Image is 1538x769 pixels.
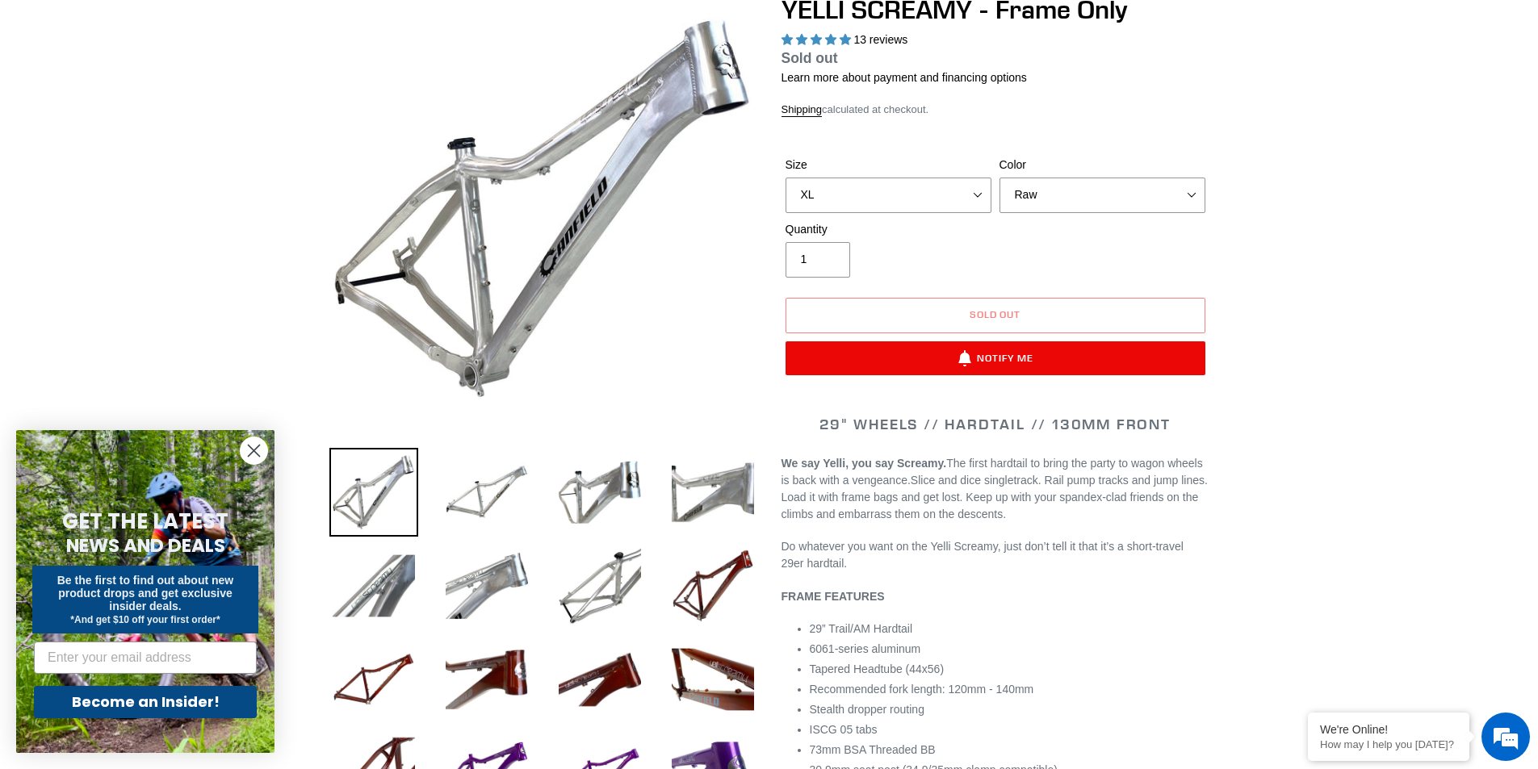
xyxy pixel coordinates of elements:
img: Load image into Gallery viewer, YELLI SCREAMY - Frame Only [668,541,757,630]
span: Stealth dropper routing [810,703,924,716]
img: Load image into Gallery viewer, YELLI SCREAMY - Frame Only [442,635,531,724]
span: Do whatever you want on the Yelli Screamy, just don’t tell it that it’s a short-travel 29er hardt... [782,540,1184,570]
span: 29” Trail/AM Hardtail [810,622,913,635]
a: Learn more about payment and financing options [782,71,1027,84]
img: Load image into Gallery viewer, YELLI SCREAMY - Frame Only [329,541,418,630]
div: We're Online! [1320,723,1457,736]
span: The first hardtail to bring the party to wagon wheels is back with a vengeance. [782,457,1203,487]
span: ISCG 05 tabs [810,723,878,736]
button: Notify Me [786,341,1205,375]
label: Color [999,157,1205,173]
button: Close dialog [240,437,268,465]
b: FRAME FEATURES [782,590,885,603]
span: NEWS AND DEALS [66,533,225,558]
span: Tapered Headtube (44x56) [810,662,945,675]
img: Load image into Gallery viewer, YELLI SCREAMY - Frame Only [668,635,757,724]
img: Load image into Gallery viewer, YELLI SCREAMY - Frame Only [555,635,644,724]
span: 29" WHEELS // HARDTAIL // 130MM FRONT [819,415,1171,433]
img: Load image into Gallery viewer, YELLI SCREAMY - Frame Only [668,448,757,537]
a: Shipping [782,103,823,117]
img: Load image into Gallery viewer, YELLI SCREAMY - Frame Only [555,541,644,630]
img: Load image into Gallery viewer, YELLI SCREAMY - Frame Only [442,541,531,630]
label: Quantity [786,221,991,238]
img: Load image into Gallery viewer, YELLI SCREAMY - Frame Only [442,448,531,537]
span: *And get $10 off your first order* [70,614,220,625]
b: We say Yelli, you say Screamy. [782,457,947,470]
span: 73mm BSA Threaded BB [810,743,936,756]
img: Load image into Gallery viewer, YELLI SCREAMY - Frame Only [329,635,418,724]
span: 5.00 stars [782,33,854,46]
button: Sold out [786,298,1205,333]
span: 6061-series aluminum [810,642,921,655]
img: Load image into Gallery viewer, YELLI SCREAMY - Frame Only [555,448,644,537]
span: Be the first to find out about new product drops and get exclusive insider deals. [57,574,234,612]
p: How may I help you today? [1320,738,1457,750]
p: Slice and dice singletrack. Rail pump tracks and jump lines. Load it with frame bags and get lost... [782,455,1209,523]
span: 13 reviews [853,33,907,46]
span: GET THE LATEST [62,507,228,536]
label: Size [786,157,991,173]
div: calculated at checkout. [782,102,1209,118]
span: Recommended fork length: 120mm - 140mm [810,683,1034,696]
input: Enter your email address [34,642,257,674]
span: Sold out [782,50,838,66]
span: Sold out [970,308,1021,320]
button: Become an Insider! [34,686,257,718]
img: Load image into Gallery viewer, YELLI SCREAMY - Frame Only [329,448,418,537]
